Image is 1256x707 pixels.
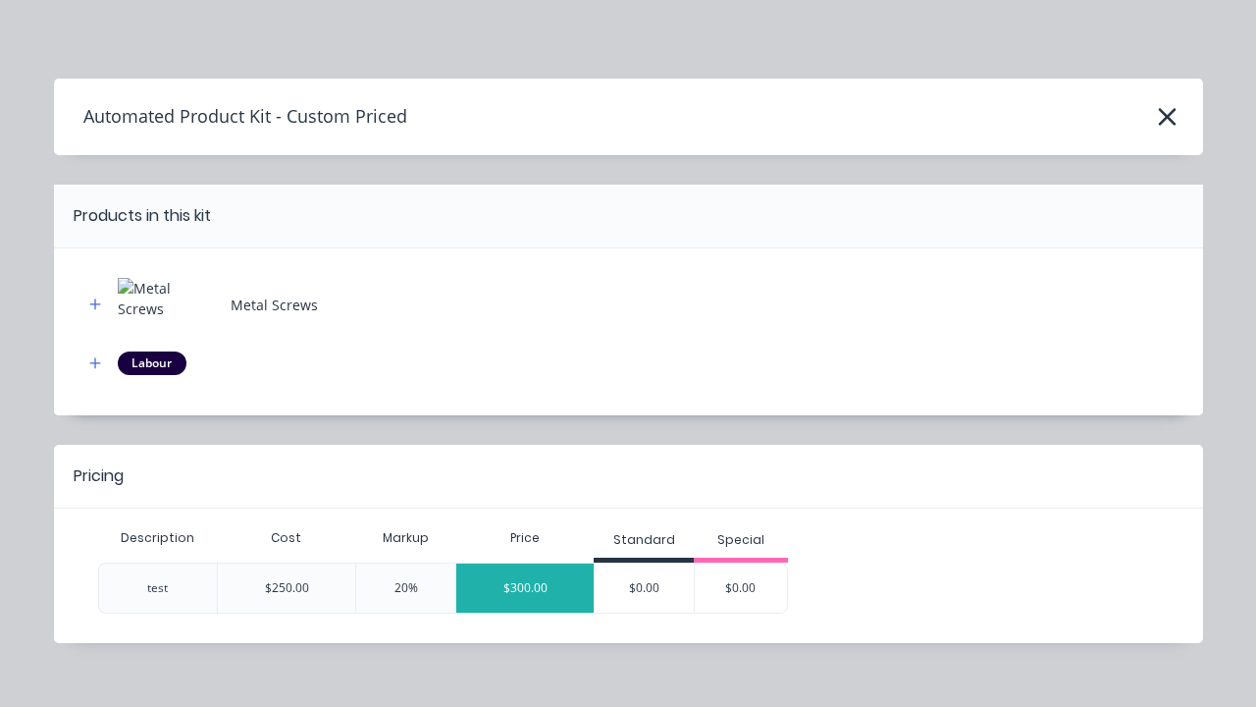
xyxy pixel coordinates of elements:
div: Products in this kit [74,204,211,228]
div: Cost [217,518,355,558]
div: Pricing [74,464,124,488]
div: Special [717,531,764,549]
div: $0.00 [695,564,787,613]
div: Price [455,518,594,558]
div: $300.00 [456,564,594,613]
div: Standard [613,531,675,549]
div: $250.00 [217,563,355,614]
div: $0.00 [595,564,694,613]
h4: Automated Product Kit - Custom Priced [54,98,407,136]
img: Metal Screws [118,278,216,332]
div: Metal Screws [231,295,318,315]
div: Labour [118,352,186,375]
div: Markup [355,518,455,558]
div: Description [105,514,210,563]
div: 20% [355,563,455,614]
div: test [147,579,168,597]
